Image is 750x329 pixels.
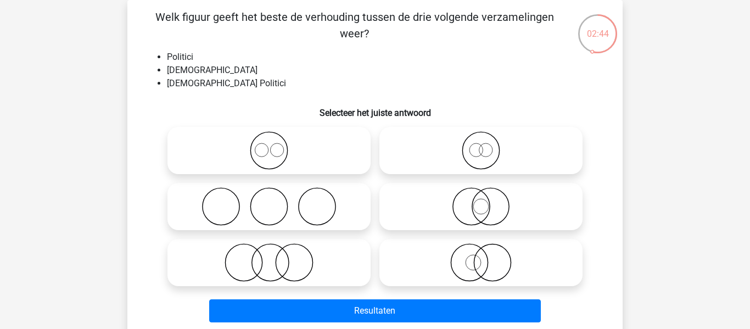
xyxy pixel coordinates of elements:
h6: Selecteer het juiste antwoord [145,99,605,118]
p: Welk figuur geeft het beste de verhouding tussen de drie volgende verzamelingen weer? [145,9,564,42]
li: Politici [167,51,605,64]
div: 02:44 [577,13,618,41]
li: [DEMOGRAPHIC_DATA] [167,64,605,77]
button: Resultaten [209,299,541,322]
li: [DEMOGRAPHIC_DATA] Politici [167,77,605,90]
